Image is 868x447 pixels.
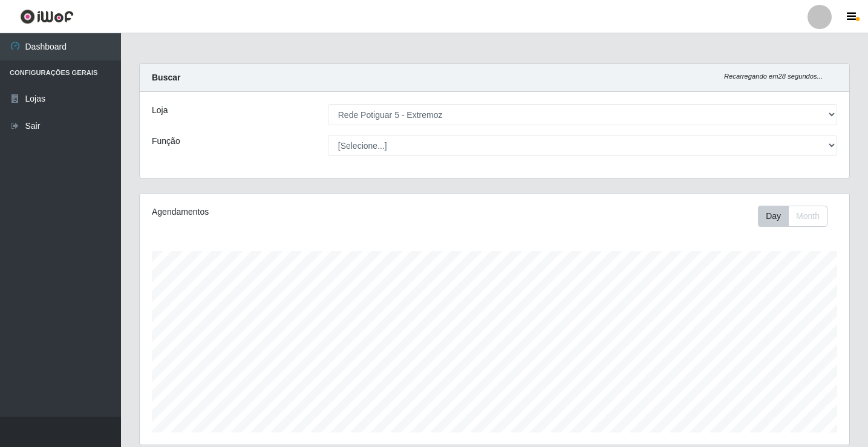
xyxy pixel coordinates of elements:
[788,206,827,227] button: Month
[152,73,180,82] strong: Buscar
[724,73,823,80] i: Recarregando em 28 segundos...
[20,9,74,24] img: CoreUI Logo
[152,206,427,218] div: Agendamentos
[758,206,837,227] div: Toolbar with button groups
[758,206,789,227] button: Day
[152,135,180,148] label: Função
[152,104,168,117] label: Loja
[758,206,827,227] div: First group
